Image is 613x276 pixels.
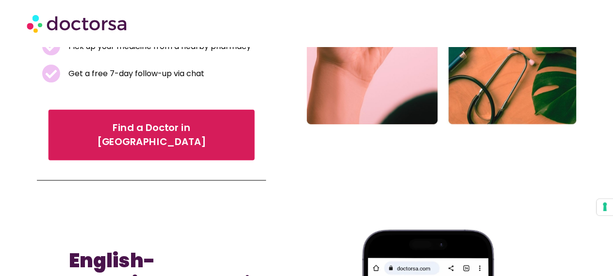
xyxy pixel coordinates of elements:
a: Find a Doctor in [GEOGRAPHIC_DATA] [48,110,254,160]
span: Pick up your medicine from a nearby pharmacy [66,40,251,53]
span: Get a free 7-day follow-up via chat [66,67,204,81]
button: Your consent preferences for tracking technologies [596,199,613,215]
span: Find a Doctor in [GEOGRAPHIC_DATA] [62,121,241,149]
